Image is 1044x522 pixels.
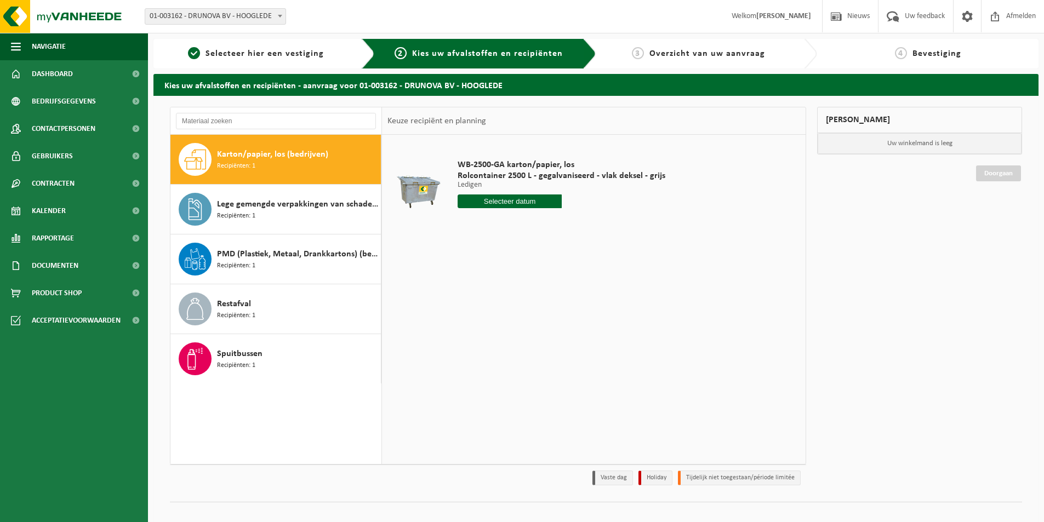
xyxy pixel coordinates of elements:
p: Uw winkelmand is leeg [818,133,1022,154]
span: 2 [395,47,407,59]
span: WB-2500-GA karton/papier, los [458,159,665,170]
span: PMD (Plastiek, Metaal, Drankkartons) (bedrijven) [217,248,378,261]
p: Ledigen [458,181,665,189]
div: Keuze recipiënt en planning [382,107,492,135]
span: Kalender [32,197,66,225]
li: Vaste dag [592,471,633,485]
span: Recipiënten: 1 [217,360,255,371]
h2: Kies uw afvalstoffen en recipiënten - aanvraag voor 01-003162 - DRUNOVA BV - HOOGLEDE [153,74,1039,95]
a: Doorgaan [976,165,1021,181]
span: Acceptatievoorwaarden [32,307,121,334]
button: Lege gemengde verpakkingen van schadelijke stoffen Recipiënten: 1 [170,185,381,234]
span: Selecteer hier een vestiging [206,49,324,58]
span: Karton/papier, los (bedrijven) [217,148,328,161]
input: Selecteer datum [458,194,562,208]
div: [PERSON_NAME] [817,107,1022,133]
span: Rapportage [32,225,74,252]
span: Rolcontainer 2500 L - gegalvaniseerd - vlak deksel - grijs [458,170,665,181]
span: Gebruikers [32,142,73,170]
iframe: chat widget [5,498,183,522]
li: Holiday [638,471,672,485]
span: 01-003162 - DRUNOVA BV - HOOGLEDE [145,9,286,24]
span: Recipiënten: 1 [217,261,255,271]
span: Contactpersonen [32,115,95,142]
button: PMD (Plastiek, Metaal, Drankkartons) (bedrijven) Recipiënten: 1 [170,234,381,284]
span: Navigatie [32,33,66,60]
button: Karton/papier, los (bedrijven) Recipiënten: 1 [170,135,381,185]
span: Lege gemengde verpakkingen van schadelijke stoffen [217,198,378,211]
span: Bevestiging [912,49,961,58]
span: 3 [632,47,644,59]
button: Restafval Recipiënten: 1 [170,284,381,334]
span: Overzicht van uw aanvraag [649,49,765,58]
span: 01-003162 - DRUNOVA BV - HOOGLEDE [145,8,286,25]
span: Contracten [32,170,75,197]
span: Spuitbussen [217,347,263,360]
span: Documenten [32,252,78,279]
button: Spuitbussen Recipiënten: 1 [170,334,381,383]
span: Product Shop [32,279,82,307]
span: Recipiënten: 1 [217,211,255,221]
span: Dashboard [32,60,73,88]
strong: [PERSON_NAME] [756,12,811,20]
input: Materiaal zoeken [176,113,376,129]
span: Bedrijfsgegevens [32,88,96,115]
span: 4 [895,47,907,59]
a: 1Selecteer hier een vestiging [159,47,353,60]
span: 1 [188,47,200,59]
span: Recipiënten: 1 [217,161,255,171]
span: Recipiënten: 1 [217,311,255,321]
span: Restafval [217,297,251,311]
span: Kies uw afvalstoffen en recipiënten [412,49,563,58]
li: Tijdelijk niet toegestaan/période limitée [678,471,801,485]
